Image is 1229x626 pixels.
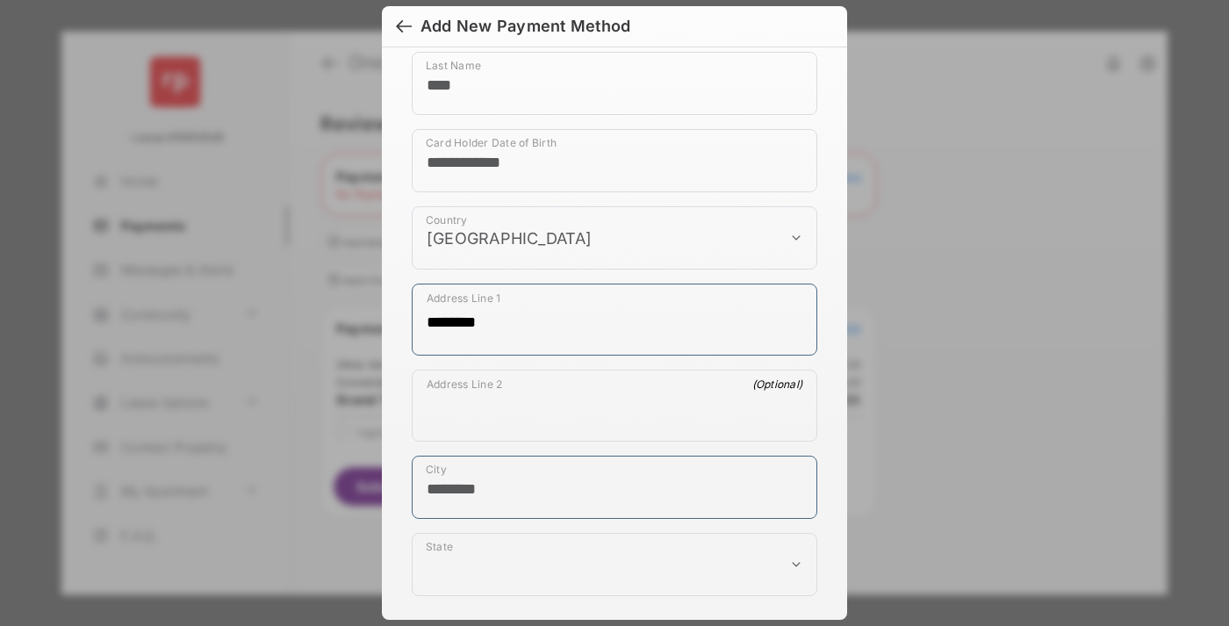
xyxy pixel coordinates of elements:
[412,533,817,596] div: payment_method_screening[postal_addresses][administrativeArea]
[412,284,817,356] div: payment_method_screening[postal_addresses][addressLine1]
[412,206,817,270] div: payment_method_screening[postal_addresses][country]
[412,370,817,442] div: payment_method_screening[postal_addresses][addressLine2]
[412,456,817,519] div: payment_method_screening[postal_addresses][locality]
[420,17,630,36] div: Add New Payment Method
